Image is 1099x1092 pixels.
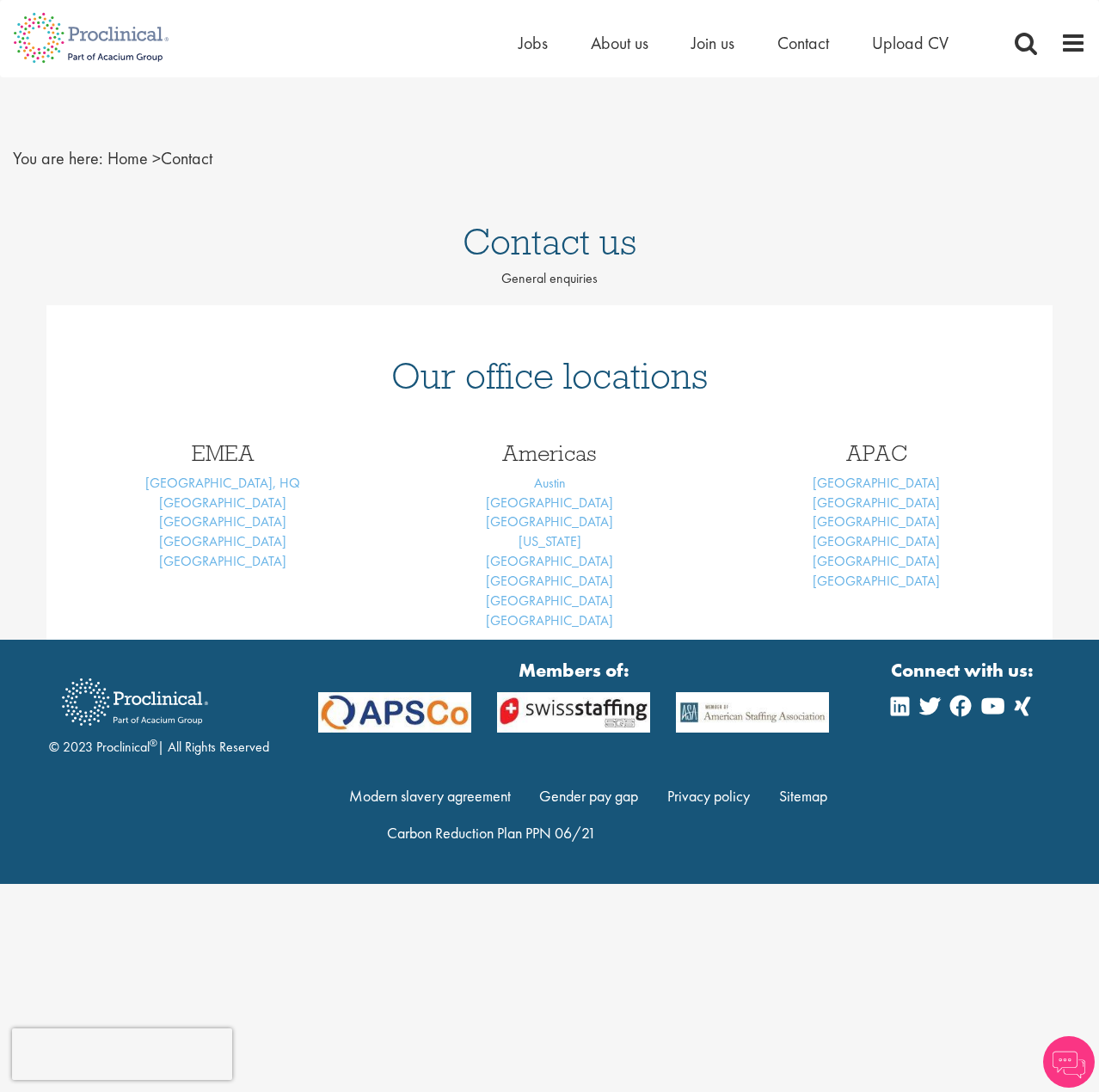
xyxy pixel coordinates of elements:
span: > [152,147,161,169]
img: Proclinical Recruitment [49,666,221,738]
a: [GEOGRAPHIC_DATA] [486,592,613,610]
a: [US_STATE] [519,532,581,550]
a: Join us [691,32,734,54]
a: Upload CV [872,32,949,54]
a: [GEOGRAPHIC_DATA] [813,512,940,531]
h1: Our office locations [72,357,1027,395]
img: APSCo [663,692,842,733]
a: About us [591,32,648,54]
a: [GEOGRAPHIC_DATA] [159,494,286,512]
a: [GEOGRAPHIC_DATA] [159,532,286,550]
a: [GEOGRAPHIC_DATA] [813,572,940,590]
div: © 2023 Proclinical | All Rights Reserved [49,666,269,758]
strong: Members of: [318,657,829,684]
a: Sitemap [779,786,827,806]
a: Gender pay gap [539,786,638,806]
span: You are here: [13,147,103,169]
a: Jobs [519,32,548,54]
a: [GEOGRAPHIC_DATA] [486,512,613,531]
a: [GEOGRAPHIC_DATA], HQ [145,474,300,492]
a: [GEOGRAPHIC_DATA] [813,532,940,550]
h3: EMEA [72,442,373,464]
a: [GEOGRAPHIC_DATA] [813,474,940,492]
a: [GEOGRAPHIC_DATA] [159,512,286,531]
a: [GEOGRAPHIC_DATA] [813,494,940,512]
a: Modern slavery agreement [349,786,511,806]
img: APSCo [484,692,663,733]
a: breadcrumb link to Home [107,147,148,169]
a: Carbon Reduction Plan PPN 06/21 [387,823,596,843]
a: [GEOGRAPHIC_DATA] [486,572,613,590]
a: [GEOGRAPHIC_DATA] [159,552,286,570]
strong: Connect with us: [891,657,1037,684]
img: APSCo [305,692,484,733]
a: Austin [534,474,566,492]
a: [GEOGRAPHIC_DATA] [486,611,613,629]
h3: APAC [726,442,1027,464]
img: Chatbot [1043,1036,1095,1088]
a: [GEOGRAPHIC_DATA] [813,552,940,570]
a: [GEOGRAPHIC_DATA] [486,552,613,570]
a: Contact [777,32,829,54]
sup: ® [150,736,157,750]
h3: Americas [399,442,700,464]
iframe: reCAPTCHA [12,1028,232,1080]
a: [GEOGRAPHIC_DATA] [486,494,613,512]
a: Privacy policy [667,786,750,806]
span: Contact [107,147,212,169]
